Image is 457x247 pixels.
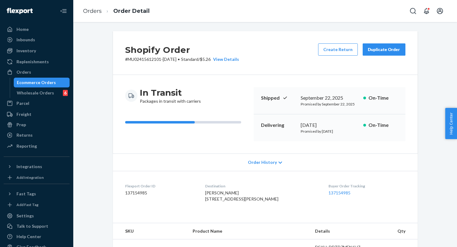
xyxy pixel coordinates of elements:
[248,159,277,165] span: Order History
[16,69,31,75] div: Orders
[17,90,54,96] div: Wholesale Orders
[205,190,278,201] span: [PERSON_NAME] [STREET_ADDRESS][PERSON_NAME]
[16,191,36,197] div: Fast Tags
[16,132,33,138] div: Returns
[16,175,44,180] div: Add Integration
[14,78,70,87] a: Ecommerce Orders
[16,26,29,32] div: Home
[261,122,296,129] p: Delivering
[328,190,350,195] a: 137154985
[434,5,446,17] button: Open account menu
[113,8,150,14] a: Order Detail
[57,5,70,17] button: Close Navigation
[4,35,70,45] a: Inbounds
[4,211,70,221] a: Settings
[301,94,358,101] div: September 22, 2025
[78,2,154,20] ol: breadcrumbs
[368,122,398,129] p: On-Time
[301,129,358,134] p: Promised by [DATE]
[4,67,70,77] a: Orders
[113,223,188,239] th: SKU
[4,46,70,56] a: Inventory
[211,56,239,62] button: View Details
[4,24,70,34] a: Home
[16,111,31,117] div: Freight
[125,43,239,56] h2: Shopify Order
[4,130,70,140] a: Returns
[328,183,405,189] dt: Buyer Order Tracking
[16,202,38,207] div: Add Fast Tag
[377,223,418,239] th: Qty
[205,183,319,189] dt: Destination
[4,232,70,241] a: Help Center
[363,43,405,56] button: Duplicate Order
[178,57,180,62] span: •
[16,122,26,128] div: Prep
[16,143,37,149] div: Reporting
[14,88,70,98] a: Wholesale Orders6
[445,108,457,139] button: Help Center
[181,57,198,62] span: Standard
[368,46,400,53] div: Duplicate Order
[125,190,196,196] dd: 137154985
[318,43,358,56] button: Create Return
[310,223,377,239] th: Details
[83,8,102,14] a: Orders
[4,141,70,151] a: Reporting
[4,201,70,208] a: Add Fast Tag
[16,37,35,43] div: Inbounds
[4,98,70,108] a: Parcel
[63,90,68,96] div: 6
[261,94,296,101] p: Shipped
[301,101,358,107] p: Promised by September 22, 2025
[4,109,70,119] a: Freight
[417,229,451,244] iframe: Opens a widget where you can chat to one of our agents
[140,87,201,98] h3: In Transit
[16,48,36,54] div: Inventory
[4,57,70,67] a: Replenishments
[4,174,70,181] a: Add Integration
[16,223,48,229] div: Talk to Support
[16,59,49,65] div: Replenishments
[125,183,196,189] dt: Flexport Order ID
[4,120,70,130] a: Prep
[17,79,56,86] div: Ecommerce Orders
[420,5,433,17] button: Open notifications
[407,5,419,17] button: Open Search Box
[368,94,398,101] p: On-Time
[140,87,201,104] div: Packages in transit with carriers
[301,122,358,129] div: [DATE]
[125,56,239,62] p: # MU02415612101-[DATE] / $5.26
[16,100,29,106] div: Parcel
[7,8,33,14] img: Flexport logo
[16,213,34,219] div: Settings
[4,189,70,199] button: Fast Tags
[16,164,42,170] div: Integrations
[4,162,70,171] button: Integrations
[188,223,310,239] th: Product Name
[16,234,41,240] div: Help Center
[4,221,70,231] button: Talk to Support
